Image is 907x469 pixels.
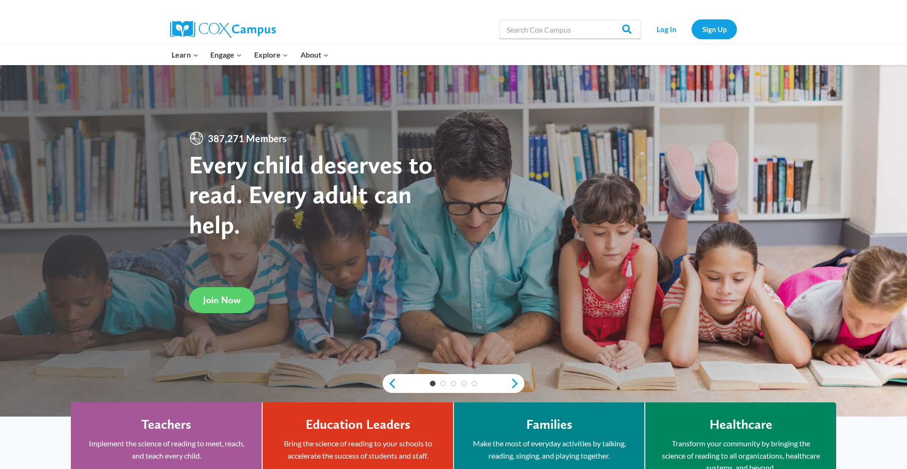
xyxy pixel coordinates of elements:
[499,20,641,39] input: Search Cox Campus
[526,417,573,433] h4: Families
[141,417,191,433] h4: Teachers
[300,49,329,61] span: About
[383,378,397,389] a: previous
[210,49,242,61] span: Engage
[189,287,255,313] a: Join Now
[306,417,411,433] h4: Education Leaders
[204,131,291,146] span: 387,271 Members
[646,19,737,39] nav: Secondary Navigation
[165,45,334,65] nav: Primary Navigation
[692,19,737,39] a: Sign Up
[189,149,433,239] strong: Every child deserves to read. Every adult can help.
[277,437,439,461] p: Bring the science of reading to your schools to accelerate the success of students and staff.
[461,381,467,386] a: 4
[510,378,524,389] a: next
[471,381,477,386] a: 5
[85,437,248,461] p: Implement the science of reading to meet, reach, and teach every child.
[430,381,436,386] a: 1
[254,49,288,61] span: Explore
[468,437,630,461] p: Make the most of everyday activities by talking, reading, singing, and playing together.
[451,381,456,386] a: 3
[440,381,446,386] a: 2
[170,21,276,38] img: Cox Campus
[646,19,687,39] a: Log In
[171,49,198,61] span: Learn
[203,294,240,306] span: Join Now
[710,417,772,433] h4: Healthcare
[383,374,524,393] div: content slider buttons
